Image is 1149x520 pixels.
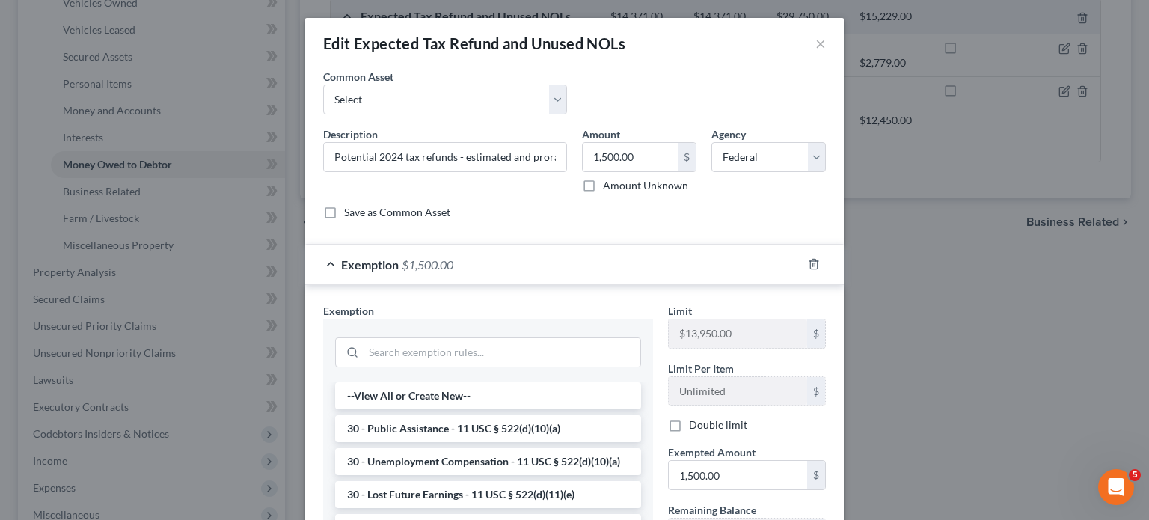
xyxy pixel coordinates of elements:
label: Double limit [689,417,747,432]
span: Limit [668,305,692,317]
button: × [815,34,826,52]
input: -- [669,319,807,348]
iframe: Intercom live chat [1098,469,1134,505]
input: -- [669,377,807,406]
span: Exemption [323,305,374,317]
label: Common Asset [323,69,393,85]
li: 30 - Lost Future Earnings - 11 USC § 522(d)(11)(e) [335,481,641,508]
div: $ [807,461,825,489]
li: 30 - Unemployment Compensation - 11 USC § 522(d)(10)(a) [335,448,641,475]
li: --View All or Create New-- [335,382,641,409]
label: Limit Per Item [668,361,734,376]
div: $ [678,143,696,171]
input: Search exemption rules... [364,338,640,367]
label: Save as Common Asset [344,205,450,220]
input: Describe... [324,143,566,171]
label: Agency [711,126,746,142]
span: Exemption [341,257,399,272]
span: Exempted Amount [668,446,756,459]
span: $1,500.00 [402,257,453,272]
span: 5 [1129,469,1141,481]
label: Remaining Balance [668,502,756,518]
div: Edit Expected Tax Refund and Unused NOLs [323,33,625,54]
input: 0.00 [583,143,678,171]
div: $ [807,377,825,406]
span: Description [323,128,378,141]
li: 30 - Public Assistance - 11 USC § 522(d)(10)(a) [335,415,641,442]
input: 0.00 [669,461,807,489]
label: Amount Unknown [603,178,688,193]
div: $ [807,319,825,348]
label: Amount [582,126,620,142]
